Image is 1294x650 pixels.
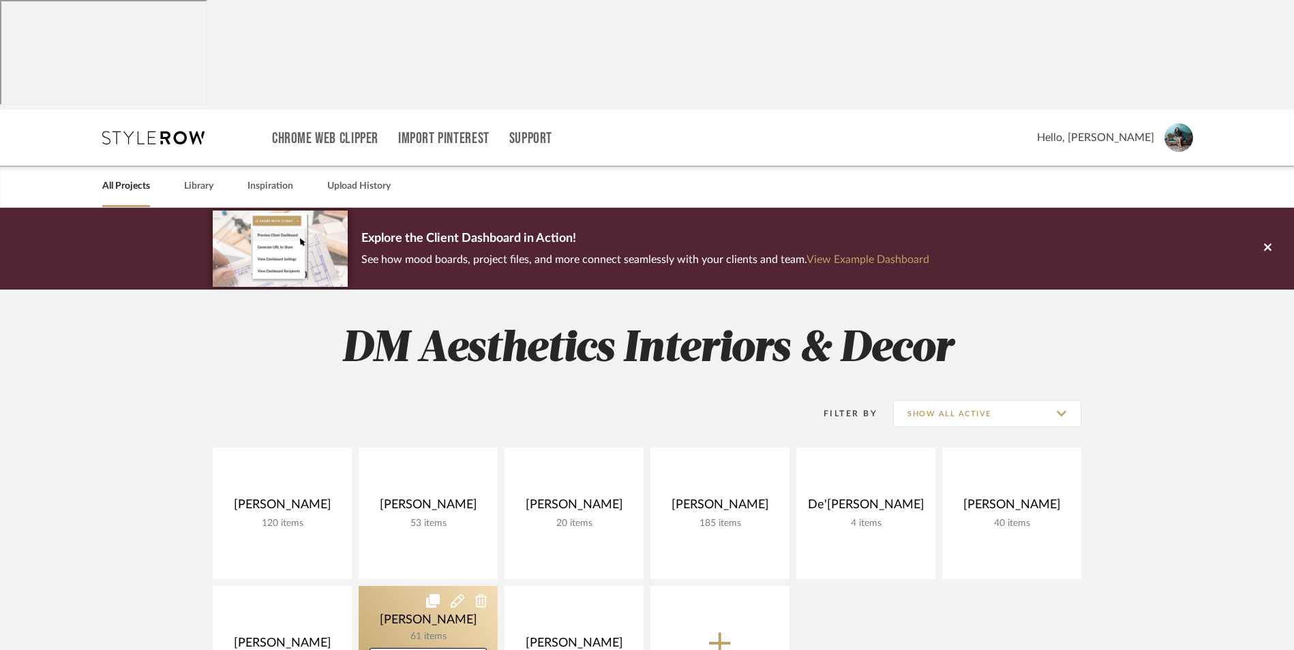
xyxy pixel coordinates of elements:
[807,518,924,529] div: 4 items
[224,497,341,518] div: [PERSON_NAME]
[184,177,213,196] a: Library
[247,177,293,196] a: Inspiration
[953,518,1070,529] div: 40 items
[515,518,633,529] div: 20 items
[398,133,490,144] a: Import Pinterest
[370,497,487,518] div: [PERSON_NAME]
[327,177,391,196] a: Upload History
[102,177,150,196] a: All Projects
[661,518,779,529] div: 185 items
[156,324,1138,375] h2: DM Aesthetics Interiors & Decor
[224,518,341,529] div: 120 items
[515,497,633,518] div: [PERSON_NAME]
[272,133,378,144] a: Chrome Web Clipper
[361,228,929,250] p: Explore the Client Dashboard in Action!
[661,497,779,518] div: [PERSON_NAME]
[953,497,1070,518] div: [PERSON_NAME]
[806,407,877,420] div: Filter By
[370,518,487,529] div: 53 items
[509,133,552,144] a: Support
[361,250,929,269] p: See how mood boards, project files, and more connect seamlessly with your clients and team.
[807,497,924,518] div: De'[PERSON_NAME]
[213,211,348,286] img: d5d033c5-7b12-40c2-a960-1ecee1989c38.png
[807,254,929,265] a: View Example Dashboard
[1037,129,1154,146] span: Hello, [PERSON_NAME]
[1164,123,1193,152] img: avatar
